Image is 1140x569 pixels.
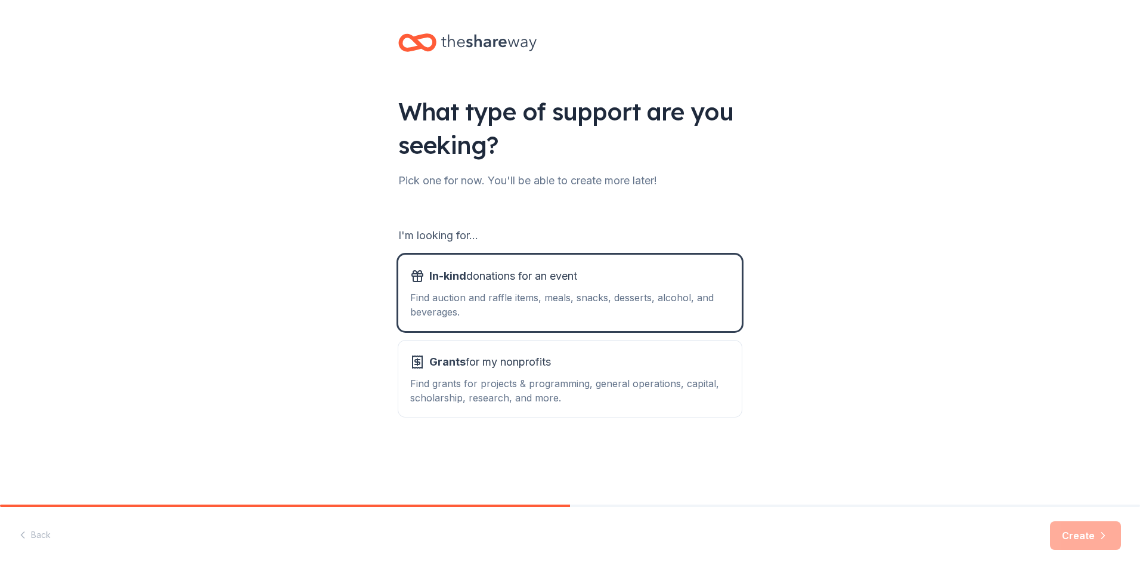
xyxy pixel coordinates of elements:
div: Find grants for projects & programming, general operations, capital, scholarship, research, and m... [410,376,730,405]
span: Grants [429,355,466,368]
button: Grantsfor my nonprofitsFind grants for projects & programming, general operations, capital, schol... [398,341,742,417]
span: In-kind [429,270,466,282]
div: What type of support are you seeking? [398,95,742,162]
div: Pick one for now. You'll be able to create more later! [398,171,742,190]
span: donations for an event [429,267,577,286]
div: Find auction and raffle items, meals, snacks, desserts, alcohol, and beverages. [410,290,730,319]
span: for my nonprofits [429,352,551,372]
div: I'm looking for... [398,226,742,245]
button: In-kinddonations for an eventFind auction and raffle items, meals, snacks, desserts, alcohol, and... [398,255,742,331]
